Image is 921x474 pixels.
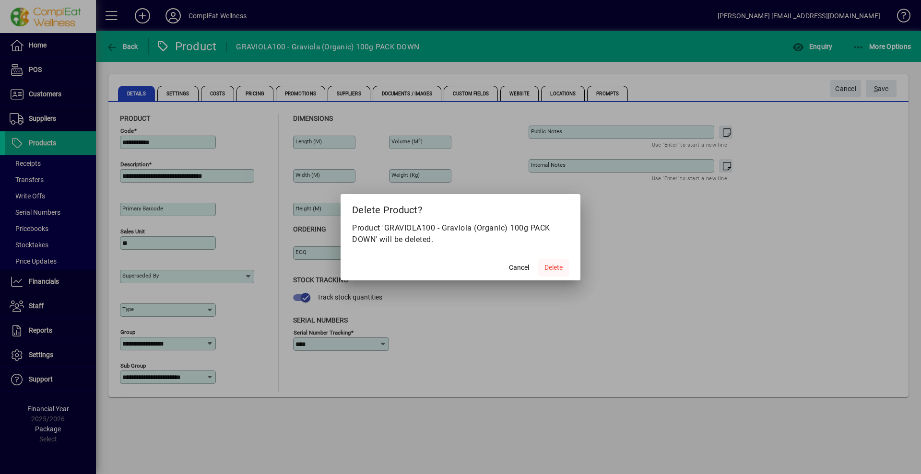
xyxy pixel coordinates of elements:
[504,259,534,277] button: Cancel
[509,263,529,273] span: Cancel
[544,263,563,273] span: Delete
[538,259,569,277] button: Delete
[341,194,580,222] h2: Delete Product?
[352,222,569,245] p: Product 'GRAVIOLA100 - Graviola (Organic) 100g PACK DOWN' will be deleted.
